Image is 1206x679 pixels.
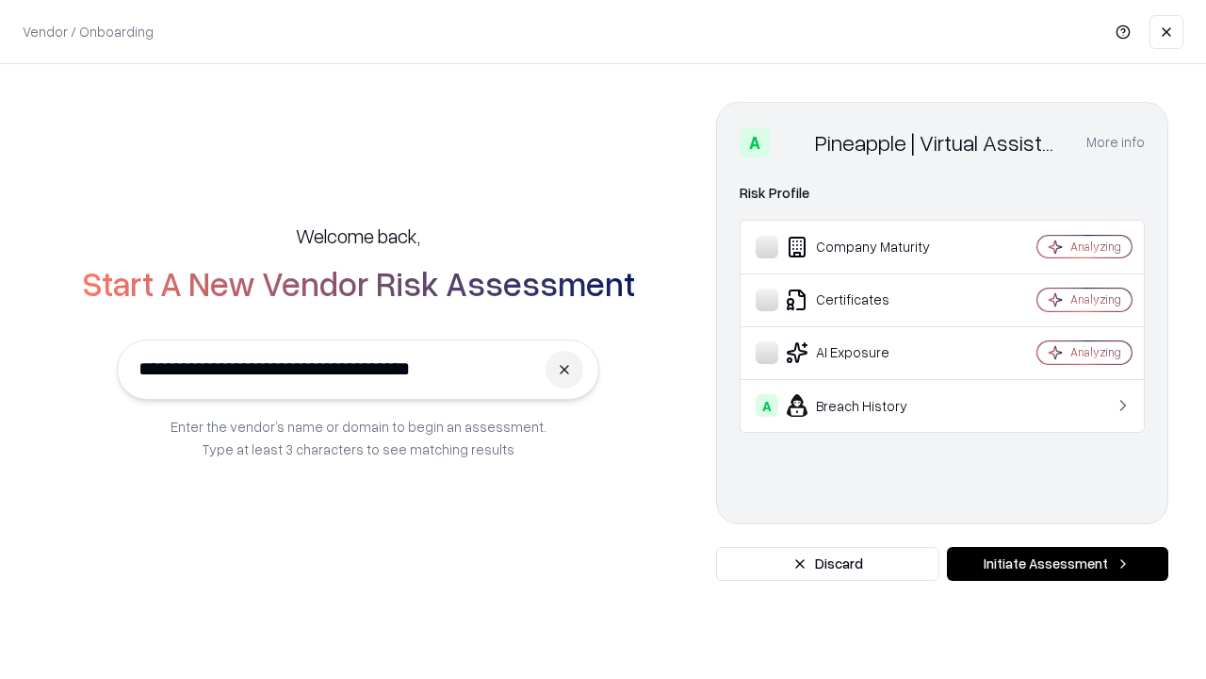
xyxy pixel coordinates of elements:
[171,415,546,460] p: Enter the vendor’s name or domain to begin an assessment. Type at least 3 characters to see match...
[947,547,1168,581] button: Initiate Assessment
[1086,125,1145,159] button: More info
[1070,239,1121,255] div: Analyzing
[777,127,807,157] img: Pineapple | Virtual Assistant Agency
[1070,344,1121,360] div: Analyzing
[756,289,981,311] div: Certificates
[82,264,635,302] h2: Start A New Vendor Risk Assessment
[815,127,1064,157] div: Pineapple | Virtual Assistant Agency
[756,394,778,417] div: A
[756,394,981,417] div: Breach History
[756,341,981,364] div: AI Exposure
[740,182,1145,205] div: Risk Profile
[756,236,981,258] div: Company Maturity
[296,223,420,249] h5: Welcome back,
[740,127,770,157] div: A
[716,547,939,581] button: Discard
[1070,291,1121,307] div: Analyzing
[23,22,154,41] p: Vendor / Onboarding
